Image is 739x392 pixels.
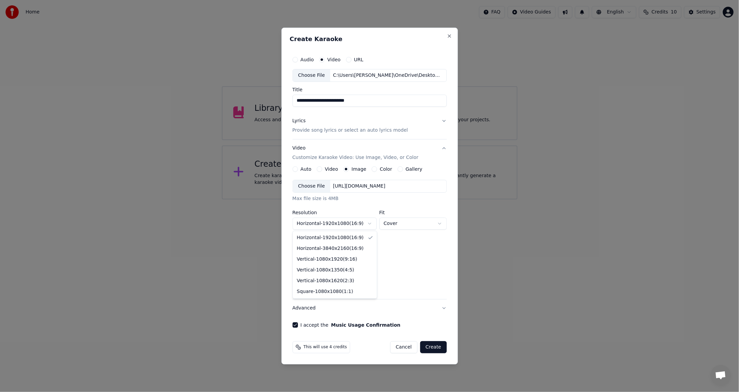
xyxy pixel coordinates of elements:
[297,256,357,263] div: Vertical - 1080 x 1920 ( 9 : 16 )
[297,277,355,284] div: Vertical - 1080 x 1620 ( 2 : 3 )
[297,267,355,273] div: Vertical - 1080 x 1350 ( 4 : 5 )
[297,234,364,241] div: Horizontal - 1920 x 1080 ( 16 : 9 )
[297,245,364,252] div: Horizontal - 3840 x 2160 ( 16 : 9 )
[297,288,353,295] div: Square - 1080 x 1080 ( 1 : 1 )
